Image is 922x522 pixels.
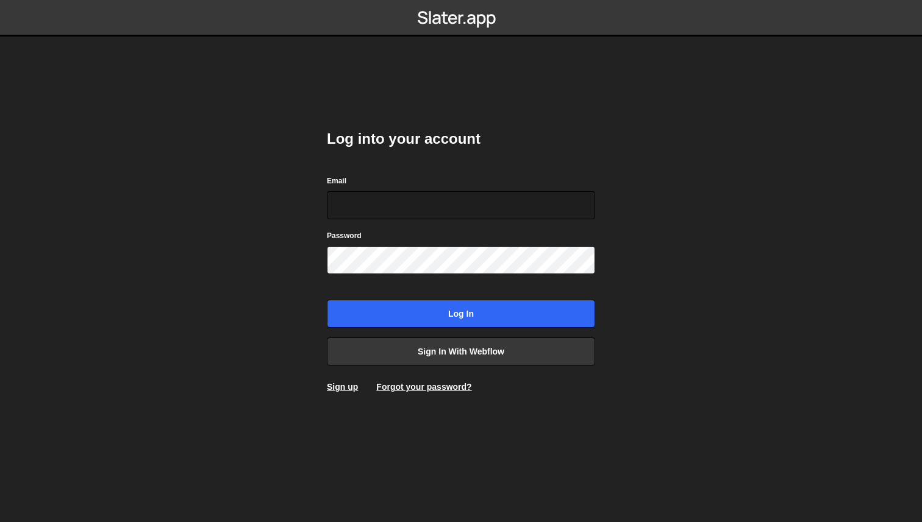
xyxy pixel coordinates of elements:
[376,382,471,392] a: Forgot your password?
[327,230,362,242] label: Password
[327,337,595,365] a: Sign in with Webflow
[327,129,595,149] h2: Log into your account
[327,175,346,187] label: Email
[327,382,358,392] a: Sign up
[327,300,595,328] input: Log in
